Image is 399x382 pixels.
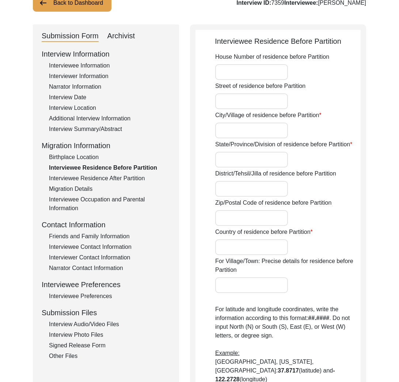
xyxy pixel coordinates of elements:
[42,307,170,318] div: Submission Files
[42,279,170,290] div: Interviewee Preferences
[49,61,170,70] div: Interviewee Information
[215,140,352,149] label: State/Province/Division of residence before Partition
[215,257,361,274] label: For Village/Town: Precise details for residence before Partition
[215,228,313,236] label: Country of residence before Partition
[215,198,331,207] label: Zip/Postal Code of residence before Partition
[42,219,170,230] div: Contact Information
[49,292,170,301] div: Interviewee Preferences
[215,111,322,120] label: City/Village of residence before Partition
[49,341,170,350] div: Signed Release Form
[49,163,170,172] div: Interviewee Residence Before Partition
[308,315,329,321] b: ##.####
[49,320,170,329] div: Interview Audio/Video Files
[42,140,170,151] div: Migration Information
[49,185,170,193] div: Migration Details
[49,104,170,112] div: Interview Location
[49,93,170,102] div: Interview Date
[215,53,329,61] label: House Number of residence before Partition
[49,195,170,213] div: Interviewee Occupation and Parental Information
[49,114,170,123] div: Additional Interview Information
[49,264,170,273] div: Narrator Contact Information
[49,352,170,360] div: Other Files
[215,82,305,90] label: Street of residence before Partition
[195,36,361,47] div: Interviewee Residence Before Partition
[49,72,170,81] div: Interviewer Information
[49,153,170,162] div: Birthplace Location
[49,174,170,183] div: Interviewee Residence After Partition
[49,331,170,339] div: Interview Photo Files
[49,82,170,91] div: Narrator Information
[49,125,170,134] div: Interview Summary/Abstract
[215,350,240,356] span: Example:
[215,169,336,178] label: District/Tehsil/Jilla of residence before Partition
[49,243,170,251] div: Interviewee Contact Information
[49,253,170,262] div: Interviewer Contact Information
[107,30,135,42] div: Archivist
[278,367,299,374] b: 37.8717
[49,232,170,241] div: Friends and Family Information
[42,30,99,42] div: Submission Form
[42,49,170,59] div: Interview Information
